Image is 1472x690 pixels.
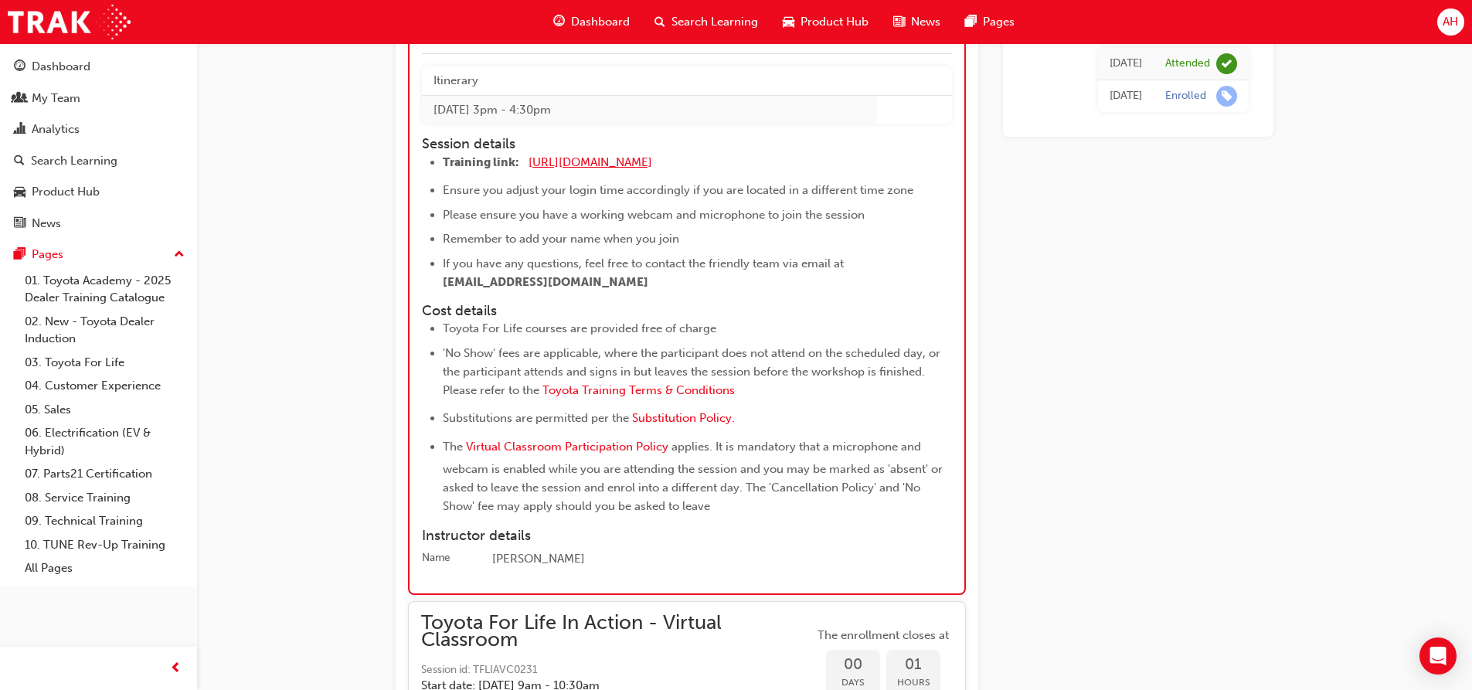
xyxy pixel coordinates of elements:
a: Virtual Classroom Participation Policy [466,440,668,454]
a: My Team [6,84,191,113]
span: Dashboard [571,13,630,31]
a: 03. Toyota For Life [19,351,191,375]
button: DashboardMy TeamAnalyticsSearch LearningProduct HubNews [6,49,191,240]
span: news-icon [893,12,905,32]
span: Toyota For Life courses are provided free of charge [443,321,716,335]
span: Training link: [443,155,519,169]
span: [EMAIL_ADDRESS][DOMAIN_NAME] [443,275,648,289]
span: people-icon [14,92,25,106]
span: prev-icon [170,659,182,678]
a: 01. Toyota Academy - 2025 Dealer Training Catalogue [19,269,191,310]
span: Toyota For Life In Action - Virtual Classroom [421,614,814,649]
span: search-icon [14,155,25,168]
img: Trak [8,5,131,39]
span: pages-icon [965,12,977,32]
div: Open Intercom Messenger [1419,637,1457,675]
a: 04. Customer Experience [19,374,191,398]
a: pages-iconPages [953,6,1027,38]
span: Session id: TFLIAVC0231 [421,661,814,679]
h4: Session details [422,136,924,153]
a: [URL][DOMAIN_NAME] [529,155,652,169]
div: Analytics [32,121,80,138]
span: Search Learning [671,13,758,31]
a: 08. Service Training [19,486,191,510]
div: My Team [32,90,80,107]
a: 10. TUNE Rev-Up Training [19,533,191,557]
a: Product Hub [6,178,191,206]
span: chart-icon [14,123,25,137]
span: The [443,440,463,454]
td: [DATE] 3pm - 4:30pm [422,95,877,124]
div: Thu Jun 26 2025 09:10:55 GMT+1000 (Australian Eastern Standard Time) [1110,87,1142,105]
h4: Instructor details [422,528,952,545]
span: 00 [826,656,880,674]
th: Itinerary [422,66,877,95]
a: car-iconProduct Hub [770,6,881,38]
div: [PERSON_NAME] [492,550,952,569]
span: The enrollment closes at [814,627,953,644]
div: Wed Sep 03 2025 09:00:00 GMT+1000 (Australian Eastern Standard Time) [1110,55,1142,73]
span: Ensure you adjust your login time accordingly if you are located in a different time zone [443,183,913,197]
div: Enrolled [1165,89,1206,104]
a: 06. Electrification (EV & Hybrid) [19,421,191,462]
a: Dashboard [6,53,191,81]
a: News [6,209,191,238]
span: 'No Show' fees are applicable, where the participant does not attend on the scheduled day, or the... [443,346,943,397]
a: 09. Technical Training [19,509,191,533]
span: guage-icon [14,60,25,74]
button: Pages [6,240,191,269]
h4: Cost details [422,303,952,320]
span: Please ensure you have a working webcam and microphone to join the session [443,208,865,222]
div: Dashboard [32,58,90,76]
div: Attended [1165,56,1210,71]
a: guage-iconDashboard [541,6,642,38]
div: Search Learning [31,152,117,170]
span: Pages [983,13,1015,31]
a: search-iconSearch Learning [642,6,770,38]
span: guage-icon [553,12,565,32]
a: 05. Sales [19,398,191,422]
span: car-icon [14,185,25,199]
span: If you have any questions, feel free to contact the friendly team via email at [443,257,844,270]
div: Name [422,550,450,566]
span: Product Hub [801,13,869,31]
a: Toyota Training Terms & Conditions [542,383,735,397]
span: learningRecordVerb_ENROLL-icon [1216,86,1237,107]
span: 01 [886,656,940,674]
span: news-icon [14,217,25,231]
a: Analytics [6,115,191,144]
a: Substitution Policy. [632,411,735,425]
span: pages-icon [14,248,25,262]
span: AH [1443,13,1458,31]
span: Remember to add your name when you join [443,232,679,246]
span: learningRecordVerb_ATTEND-icon [1216,53,1237,74]
span: car-icon [783,12,794,32]
a: news-iconNews [881,6,953,38]
span: search-icon [654,12,665,32]
a: 02. New - Toyota Dealer Induction [19,310,191,351]
div: Product Hub [32,183,100,201]
span: applies. It is mandatory that a microphone and webcam is enabled while you are attending the sess... [443,440,946,513]
span: News [911,13,940,31]
span: Substitutions are permitted per the [443,411,629,425]
button: AH [1437,8,1464,36]
a: All Pages [19,556,191,580]
a: Search Learning [6,147,191,175]
div: Pages [32,246,63,263]
div: News [32,215,61,233]
span: up-icon [174,245,185,265]
a: 07. Parts21 Certification [19,462,191,486]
